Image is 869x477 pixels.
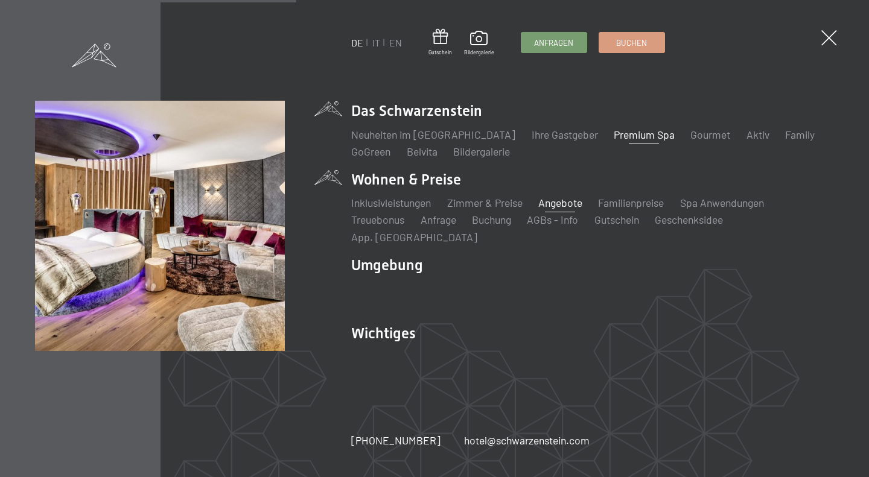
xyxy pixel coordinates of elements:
[351,37,363,48] a: DE
[594,213,639,226] a: Gutschein
[351,230,477,244] a: App. [GEOGRAPHIC_DATA]
[351,196,431,209] a: Inklusivleistungen
[428,29,452,56] a: Gutschein
[464,433,590,448] a: hotel@schwarzenstein.com
[538,196,582,209] a: Angebote
[351,213,404,226] a: Treuebonus
[372,37,380,48] a: IT
[690,128,730,141] a: Gourmet
[453,145,510,158] a: Bildergalerie
[351,145,390,158] a: GoGreen
[464,31,494,56] a: Bildergalerie
[785,128,815,141] a: Family
[428,49,452,56] span: Gutschein
[472,213,511,226] a: Buchung
[447,196,523,209] a: Zimmer & Preise
[464,49,494,56] span: Bildergalerie
[421,213,456,226] a: Anfrage
[351,434,441,447] span: [PHONE_NUMBER]
[598,196,664,209] a: Familienpreise
[407,145,438,158] a: Belvita
[746,128,769,141] a: Aktiv
[527,213,578,226] a: AGBs - Info
[389,37,402,48] a: EN
[616,37,647,48] span: Buchen
[351,433,441,448] a: [PHONE_NUMBER]
[599,33,664,52] a: Buchen
[680,196,764,209] a: Spa Anwendungen
[655,213,723,226] a: Geschenksidee
[351,128,515,141] a: Neuheiten im [GEOGRAPHIC_DATA]
[532,128,598,141] a: Ihre Gastgeber
[614,128,675,141] a: Premium Spa
[534,37,573,48] span: Anfragen
[521,33,587,52] a: Anfragen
